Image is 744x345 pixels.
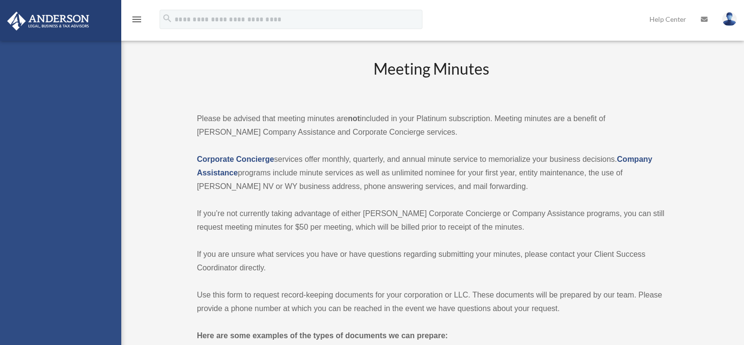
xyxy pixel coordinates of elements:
img: Anderson Advisors Platinum Portal [4,12,92,31]
p: If you are unsure what services you have or have questions regarding submitting your minutes, ple... [197,248,666,275]
strong: not [348,114,360,123]
a: menu [131,17,143,25]
a: Corporate Concierge [197,155,274,163]
p: Use this form to request record-keeping documents for your corporation or LLC. These documents wi... [197,288,666,315]
i: menu [131,14,143,25]
p: If you’re not currently taking advantage of either [PERSON_NAME] Corporate Concierge or Company A... [197,207,666,234]
i: search [162,13,173,24]
p: Please be advised that meeting minutes are included in your Platinum subscription. Meeting minute... [197,112,666,139]
img: User Pic [722,12,737,26]
p: services offer monthly, quarterly, and annual minute service to memorialize your business decisio... [197,153,666,193]
a: Company Assistance [197,155,652,177]
strong: Here are some examples of the types of documents we can prepare: [197,331,448,340]
h2: Meeting Minutes [197,58,666,98]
